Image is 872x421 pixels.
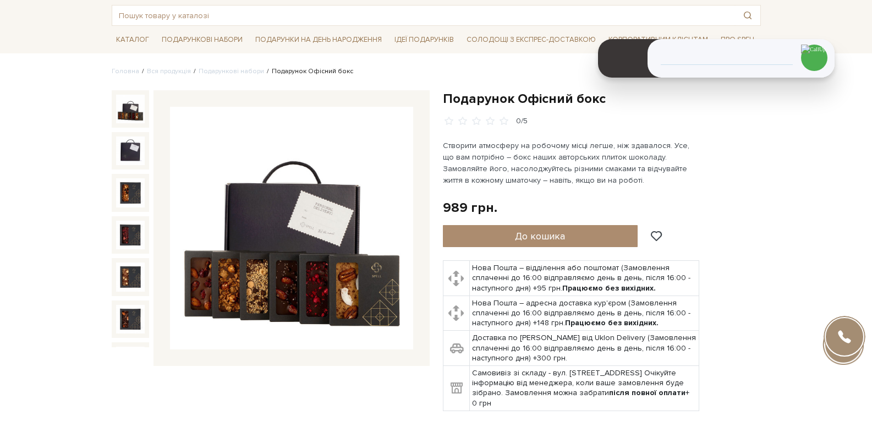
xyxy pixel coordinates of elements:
[604,30,712,49] a: Корпоративним клієнтам
[112,31,153,48] span: Каталог
[562,283,656,293] b: Працюємо без вихідних.
[264,67,353,76] li: Подарунок Офісний бокс
[116,347,145,375] img: Подарунок Офісний бокс
[565,318,659,327] b: Працюємо без вихідних.
[116,95,145,123] img: Подарунок Офісний бокс
[116,221,145,249] img: Подарунок Офісний бокс
[116,178,145,207] img: Подарунок Офісний бокс
[469,261,699,296] td: Нова Пошта – відділення або поштомат (Замовлення сплаченні до 16:00 відправляємо день в день, піс...
[469,296,699,331] td: Нова Пошта – адресна доставка кур'єром (Замовлення сплаченні до 16:00 відправляємо день в день, п...
[516,116,528,127] div: 0/5
[443,90,761,107] h1: Подарунок Офісний бокс
[443,225,638,247] button: До кошика
[116,263,145,291] img: Подарунок Офісний бокс
[515,230,565,242] span: До кошика
[116,305,145,333] img: Подарунок Офісний бокс
[443,199,497,216] div: 989 грн.
[735,6,760,25] button: Пошук товару у каталозі
[251,31,386,48] span: Подарунки на День народження
[443,140,701,186] p: Створити атмосферу на робочому місці легше, ніж здавалося. Усе, що вам потрібно – бокс наших авто...
[469,366,699,411] td: Самовивіз зі складу - вул. [STREET_ADDRESS] Очікуйте інформацію від менеджера, коли ваше замовлен...
[112,6,735,25] input: Пошук товару у каталозі
[462,30,600,49] a: Солодощі з експрес-доставкою
[147,67,191,75] a: Вся продукція
[157,31,247,48] span: Подарункові набори
[390,31,458,48] span: Ідеї подарунків
[469,331,699,366] td: Доставка по [PERSON_NAME] від Uklon Delivery (Замовлення сплаченні до 16:00 відправляємо день в д...
[716,31,760,48] span: Про Spell
[199,67,264,75] a: Подарункові набори
[112,67,139,75] a: Головна
[609,388,685,397] b: після повної оплати
[170,107,413,350] img: Подарунок Офісний бокс
[116,136,145,165] img: Подарунок Офісний бокс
